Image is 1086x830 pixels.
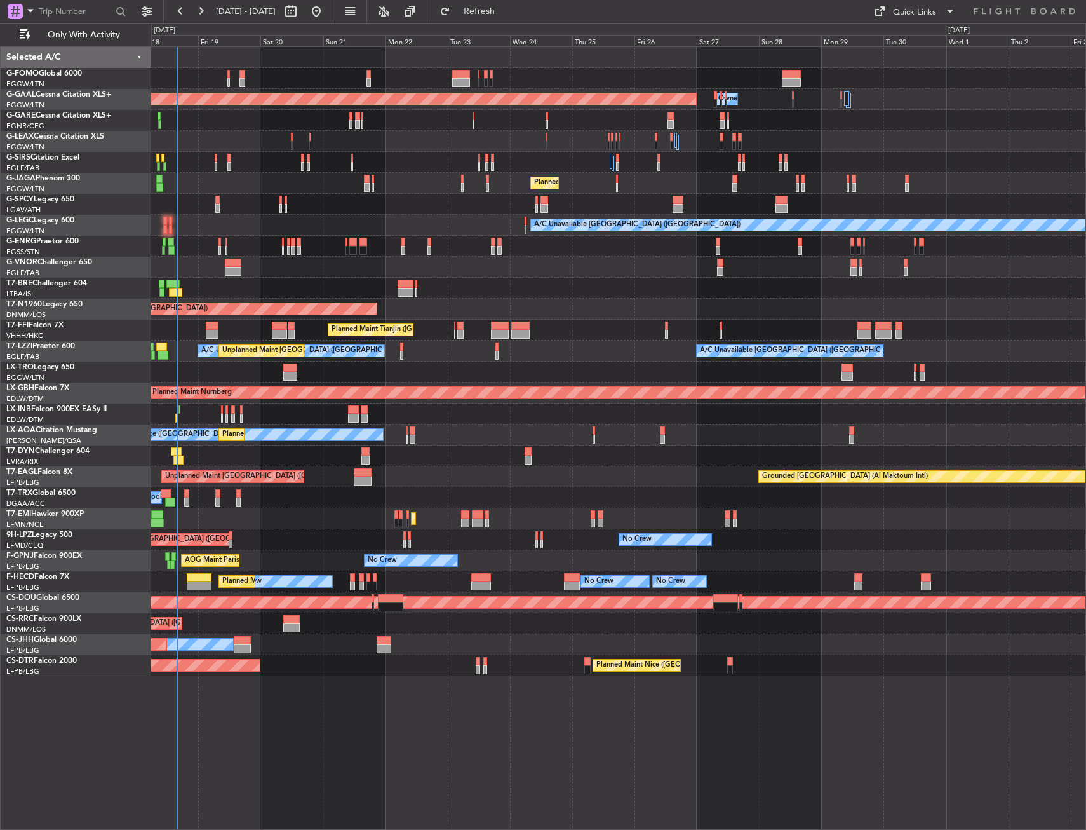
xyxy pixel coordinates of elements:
a: LFMN/NCE [6,520,44,529]
span: LX-INB [6,405,31,413]
a: LFMD/CEQ [6,541,43,550]
a: EGLF/FAB [6,352,39,362]
a: EGGW/LTN [6,100,44,110]
a: 9H-LPZLegacy 500 [6,531,72,539]
a: T7-FFIFalcon 7X [6,322,64,329]
div: Wed 24 [510,35,572,46]
a: LTBA/ISL [6,289,35,299]
span: G-GARE [6,112,36,119]
span: T7-N1960 [6,301,42,308]
a: EGGW/LTN [6,373,44,383]
div: Thu 2 [1009,35,1071,46]
a: CS-RRCFalcon 900LX [6,615,81,623]
span: T7-FFI [6,322,29,329]
a: EDLW/DTM [6,394,44,404]
div: A/C Unavailable [GEOGRAPHIC_DATA] ([GEOGRAPHIC_DATA]) [700,341,906,360]
div: No Crew Nice ([GEOGRAPHIC_DATA]) [111,425,235,444]
div: Planned [GEOGRAPHIC_DATA] ([GEOGRAPHIC_DATA]) [103,530,283,549]
div: Planned Maint [GEOGRAPHIC_DATA] [415,509,536,528]
span: T7-BRE [6,280,32,287]
a: LX-INBFalcon 900EX EASy II [6,405,107,413]
a: T7-TRXGlobal 6500 [6,489,76,497]
a: G-ENRGPraetor 600 [6,238,79,245]
a: [PERSON_NAME]/QSA [6,436,81,446]
span: CS-DOU [6,594,36,602]
span: Only With Activity [33,31,134,39]
span: G-ENRG [6,238,36,245]
div: Planned Maint [GEOGRAPHIC_DATA] ([GEOGRAPHIC_DATA]) [534,173,734,193]
span: T7-EMI [6,510,31,518]
a: VHHH/HKG [6,331,44,341]
a: CS-DTRFalcon 2000 [6,657,77,665]
a: G-GARECessna Citation XLS+ [6,112,111,119]
a: G-GAALCessna Citation XLS+ [6,91,111,99]
span: G-LEGC [6,217,34,224]
a: F-HECDFalcon 7X [6,573,69,581]
a: G-SPCYLegacy 650 [6,196,74,203]
div: Planned Maint Nice ([GEOGRAPHIC_DATA]) [222,425,364,444]
div: No Crew [368,551,397,570]
a: EGSS/STN [6,247,40,257]
a: CS-DOUGlobal 6500 [6,594,79,602]
a: LFPB/LBG [6,667,39,676]
a: G-JAGAPhenom 300 [6,175,80,182]
a: EGGW/LTN [6,79,44,89]
a: LX-AOACitation Mustang [6,426,97,434]
span: CS-DTR [6,657,34,665]
div: [DATE] [154,25,175,36]
button: Only With Activity [14,25,138,45]
div: Planned Maint Nice ([GEOGRAPHIC_DATA]) [596,656,738,675]
div: Fri 26 [634,35,697,46]
a: G-FOMOGlobal 6000 [6,70,82,78]
span: G-JAGA [6,175,36,182]
div: No Crew [584,572,613,591]
a: F-GPNJFalcon 900EX [6,552,82,560]
div: Quick Links [893,6,936,19]
a: EGLF/FAB [6,268,39,278]
div: Wed 1 [946,35,1009,46]
span: G-SIRS [6,154,30,161]
span: G-FOMO [6,70,39,78]
a: LFPB/LBG [6,583,39,592]
a: EGNR/CEG [6,121,44,131]
a: CS-JHHGlobal 6000 [6,636,77,644]
div: A/C Unavailable [GEOGRAPHIC_DATA] ([GEOGRAPHIC_DATA]) [534,215,741,235]
a: LFPB/LBG [6,478,39,487]
span: F-HECD [6,573,34,581]
div: Unplanned Maint [GEOGRAPHIC_DATA] ([GEOGRAPHIC_DATA]) [165,467,374,486]
span: T7-LZZI [6,343,32,350]
a: LX-GBHFalcon 7X [6,384,69,392]
a: DNMM/LOS [6,310,46,320]
div: Planned Maint Nurnberg [152,383,232,402]
a: LGAV/ATH [6,205,41,215]
span: T7-TRX [6,489,32,497]
a: EGGW/LTN [6,142,44,152]
span: CS-RRC [6,615,34,623]
button: Refresh [434,1,510,22]
div: Grounded [GEOGRAPHIC_DATA] (Al Maktoum Intl) [762,467,928,486]
div: Tue 23 [448,35,510,46]
a: T7-EMIHawker 900XP [6,510,84,518]
a: LFPB/LBG [6,646,39,655]
a: LX-TROLegacy 650 [6,364,74,371]
span: LX-TRO [6,364,34,371]
div: Planned Maint Tianjin ([GEOGRAPHIC_DATA]) [332,320,479,339]
div: No Crew [656,572,685,591]
a: T7-LZZIPraetor 600 [6,343,75,350]
div: Sun 28 [759,35,821,46]
a: LFPB/LBG [6,562,39,571]
div: Mon 22 [385,35,448,46]
a: T7-BREChallenger 604 [6,280,87,287]
span: G-SPCY [6,196,34,203]
a: LFPB/LBG [6,604,39,613]
a: G-SIRSCitation Excel [6,154,79,161]
div: Sat 27 [697,35,759,46]
span: T7-EAGL [6,468,37,476]
div: A/C Unavailable [GEOGRAPHIC_DATA] ([GEOGRAPHIC_DATA]) [201,341,408,360]
a: G-LEGCLegacy 600 [6,217,74,224]
button: Quick Links [868,1,962,22]
div: Sat 20 [260,35,323,46]
div: Sun 21 [323,35,385,46]
a: EDLW/DTM [6,415,44,425]
span: T7-DYN [6,447,35,455]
